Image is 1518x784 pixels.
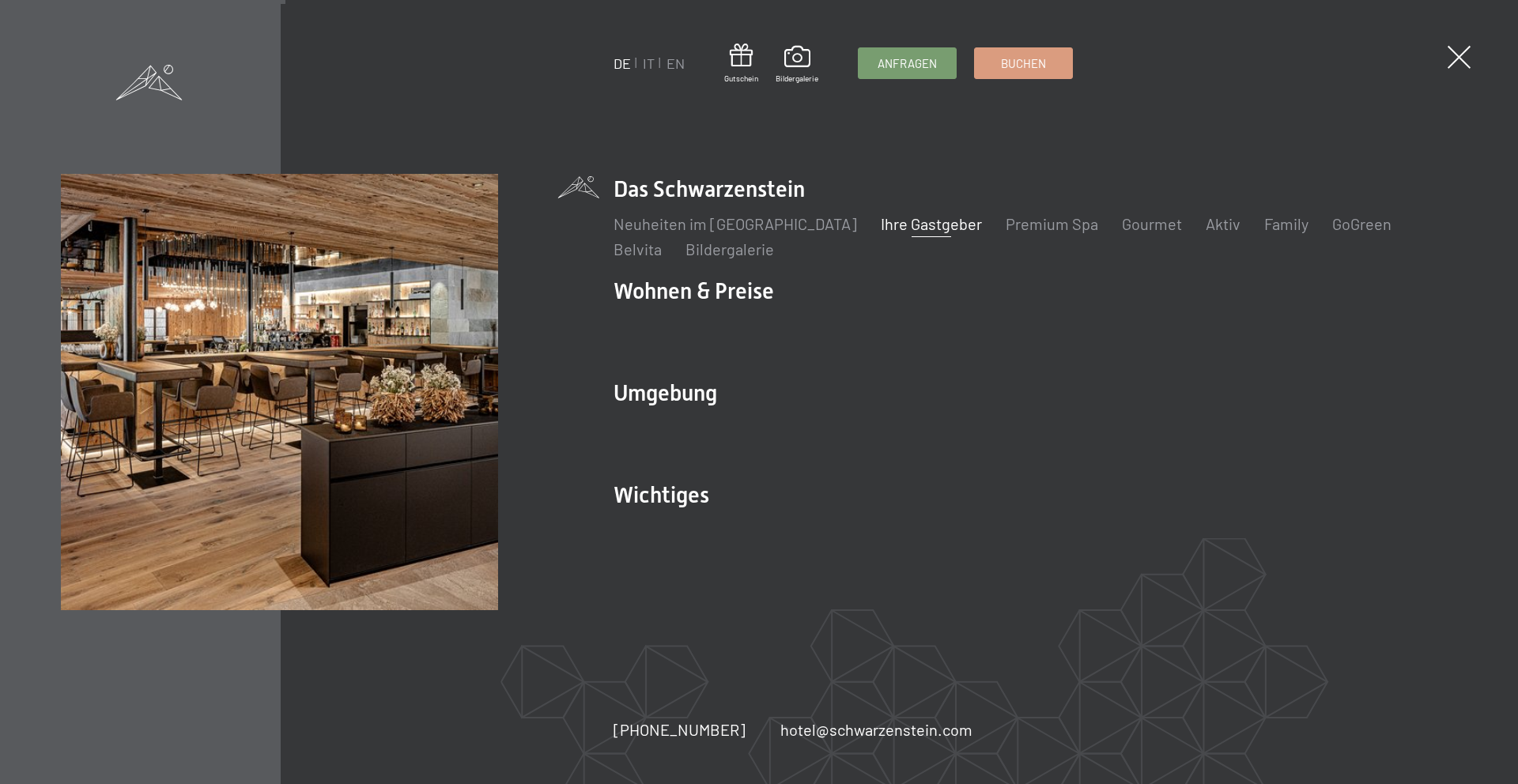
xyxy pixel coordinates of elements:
a: Ihre Gastgeber [881,214,982,233]
span: [PHONE_NUMBER] [614,720,746,739]
a: Anfragen [859,48,956,78]
a: Neuheiten im [GEOGRAPHIC_DATA] [614,214,857,233]
img: Wellnesshotel Südtirol SCHWARZENSTEIN - Wellnessurlaub in den Alpen, Wandern und Wellness [61,174,498,611]
a: EN [666,55,685,72]
a: Gutschein [724,43,758,84]
span: Anfragen [878,55,937,72]
a: Bildergalerie [776,46,818,84]
span: Buchen [1001,55,1046,72]
a: [PHONE_NUMBER] [614,718,746,741]
a: hotel@schwarzenstein.com [780,718,972,741]
span: Bildergalerie [776,73,818,84]
a: Aktiv [1206,214,1240,233]
a: Bildergalerie [685,239,774,258]
a: GoGreen [1332,214,1391,233]
a: Family [1264,214,1308,233]
a: Buchen [975,48,1072,78]
a: Gourmet [1122,214,1182,233]
span: Gutschein [724,73,758,84]
a: DE [614,55,631,72]
a: Premium Spa [1006,214,1098,233]
a: IT [643,55,655,72]
a: Belvita [614,239,662,258]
